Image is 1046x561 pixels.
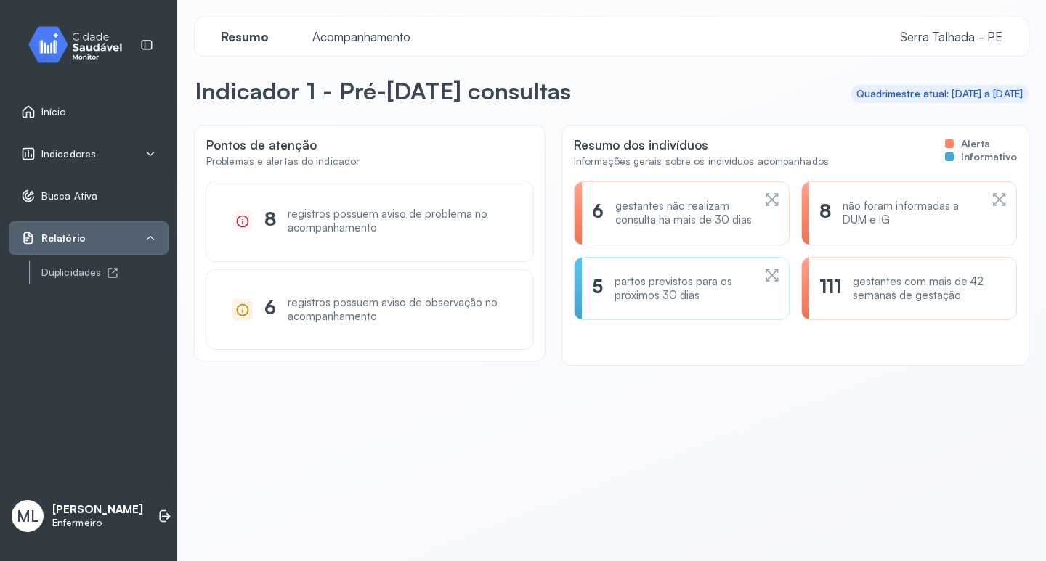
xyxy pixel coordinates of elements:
div: não foram informadas a DUM e IG [843,200,980,227]
div: gestantes com mais de 42 semanas de gestação [853,275,999,303]
div: 6 [264,296,276,324]
span: Relatório [41,232,86,245]
div: gestantes não realizam consulta há mais de 30 dias [615,200,753,227]
div: Resumo dos indivíduos [574,137,829,152]
span: Busca Ativa [41,190,97,202]
div: registros possuem aviso de problema no acompanhamento [288,208,507,235]
span: Resumo [212,29,277,44]
div: Pontos de atenção [206,137,533,181]
div: partos previstos para os próximos 30 dias [615,275,753,303]
div: Duplicidades [41,266,169,279]
span: Informativo [961,150,1017,163]
div: 111 [819,275,841,303]
img: monitor.svg [15,23,146,66]
div: 8 [819,200,831,227]
p: [PERSON_NAME] [52,503,143,517]
span: Indicadores [41,148,96,160]
div: registros possuem aviso de observação no acompanhamento [288,296,507,324]
span: Alerta [961,137,990,150]
p: Enfermeiro [52,517,143,529]
a: Início [21,105,156,119]
a: Busca Ativa [21,189,156,203]
div: Quadrimestre atual: [DATE] a [DATE] [856,88,1023,100]
p: Indicador 1 - Pré-[DATE] consultas [195,76,571,105]
span: ML [17,507,39,525]
a: Resumo [206,30,283,44]
div: 5 [592,275,603,303]
span: Início [41,106,66,118]
div: 6 [592,200,604,227]
span: Acompanhamento [304,29,419,44]
div: Resumo dos indivíduos [574,137,1017,181]
div: 8 [264,208,276,235]
a: Duplicidades [41,263,169,282]
div: Informações gerais sobre os indivíduos acompanhados [574,155,829,168]
div: Problemas e alertas do indicador [206,155,360,168]
span: Serra Talhada - PE [900,29,1002,44]
a: Acompanhamento [298,30,425,44]
div: Pontos de atenção [206,137,360,152]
